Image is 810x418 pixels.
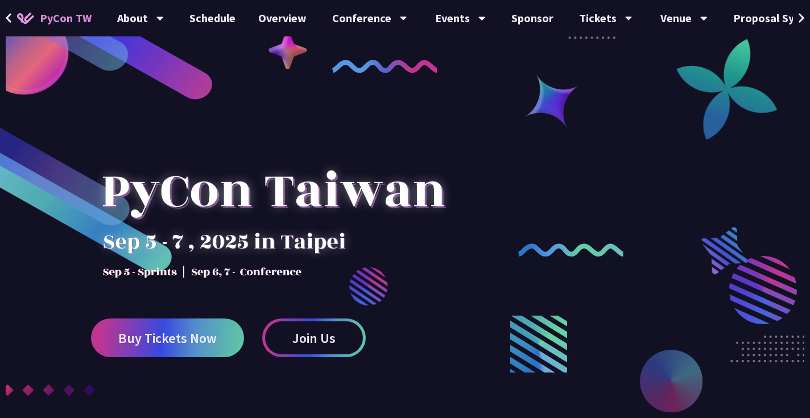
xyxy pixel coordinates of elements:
span: PyCon TW [40,10,92,27]
img: curly-1.ebdbada.png [332,60,437,73]
a: Join Us [262,318,366,357]
a: Buy Tickets Now [91,318,244,357]
img: curly-2.e802c9f.png [518,243,623,256]
a: PyCon TW [6,4,103,32]
span: Join Us [292,331,336,345]
img: Home icon of PyCon TW 2025 [17,13,34,24]
span: Buy Tickets Now [118,331,217,345]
